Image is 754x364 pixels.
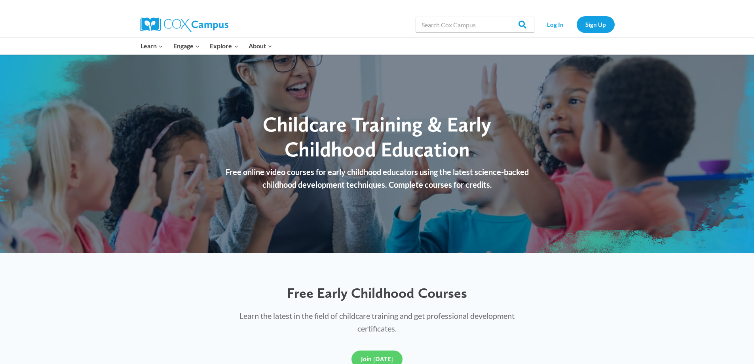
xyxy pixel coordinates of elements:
input: Search Cox Campus [416,17,534,32]
span: Engage [173,41,200,51]
a: Sign Up [577,16,615,32]
nav: Primary Navigation [136,38,277,54]
p: Free online video courses for early childhood educators using the latest science-backed childhood... [217,166,537,191]
span: Explore [210,41,238,51]
span: About [249,41,272,51]
img: Cox Campus [140,17,228,32]
span: Learn [141,41,163,51]
span: Childcare Training & Early Childhood Education [263,112,491,161]
p: Learn the latest in the field of childcare training and get professional development certificates. [224,309,530,335]
span: Join [DATE] [361,355,393,363]
nav: Secondary Navigation [538,16,615,32]
span: Free Early Childhood Courses [287,284,467,301]
a: Log In [538,16,573,32]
